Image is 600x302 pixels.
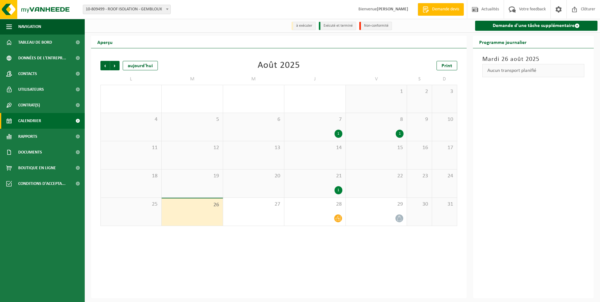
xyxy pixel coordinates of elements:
td: M [223,73,284,85]
span: 6 [226,116,281,123]
td: J [284,73,346,85]
span: 11 [104,144,158,151]
span: Contacts [18,66,37,82]
span: 27 [226,201,281,208]
span: 24 [435,173,454,180]
span: 19 [165,173,219,180]
span: 9 [410,116,429,123]
span: 1 [349,88,404,95]
span: 21 [287,173,342,180]
li: à exécuter [292,22,316,30]
a: Demande d'une tâche supplémentaire [475,21,598,31]
div: Aucun transport planifié [482,64,585,77]
span: Rapports [18,129,37,144]
span: 5 [165,116,219,123]
span: Contrat(s) [18,97,40,113]
span: 18 [104,173,158,180]
td: S [407,73,432,85]
span: Documents [18,144,42,160]
span: 22 [349,173,404,180]
span: 3 [435,88,454,95]
span: 23 [410,173,429,180]
span: 10 [435,116,454,123]
div: 1 [396,130,404,138]
span: Tableau de bord [18,35,52,50]
span: 28 [287,201,342,208]
span: 2 [410,88,429,95]
h2: Programme journalier [473,36,533,48]
td: V [346,73,407,85]
h2: Aperçu [91,36,119,48]
span: 14 [287,144,342,151]
span: Précédent [100,61,110,70]
span: Utilisateurs [18,82,44,97]
span: Suivant [110,61,120,70]
span: 4 [104,116,158,123]
td: L [100,73,162,85]
span: 15 [349,144,404,151]
span: 29 [349,201,404,208]
div: 1 [335,186,342,194]
span: 31 [435,201,454,208]
span: 13 [226,144,281,151]
span: 26 [165,202,219,208]
span: Boutique en ligne [18,160,56,176]
li: Exécuté et terminé [319,22,356,30]
a: Print [437,61,457,70]
span: Conditions d'accepta... [18,176,66,191]
span: Navigation [18,19,41,35]
span: 20 [226,173,281,180]
span: Calendrier [18,113,41,129]
span: 17 [435,144,454,151]
div: Août 2025 [258,61,300,70]
span: Print [442,63,452,68]
span: 30 [410,201,429,208]
h3: Mardi 26 août 2025 [482,55,585,64]
span: 7 [287,116,342,123]
a: Demande devis [418,3,464,16]
td: D [432,73,457,85]
span: 10-809499 - ROOF ISOLATION - GEMBLOUX [83,5,171,14]
span: Données de l'entrepr... [18,50,66,66]
div: aujourd'hui [123,61,158,70]
span: 8 [349,116,404,123]
strong: [PERSON_NAME] [377,7,408,12]
td: M [162,73,223,85]
span: 10-809499 - ROOF ISOLATION - GEMBLOUX [83,5,170,14]
span: 12 [165,144,219,151]
span: 25 [104,201,158,208]
li: Non-conformité [359,22,392,30]
span: 16 [410,144,429,151]
span: Demande devis [431,6,461,13]
div: 1 [335,130,342,138]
